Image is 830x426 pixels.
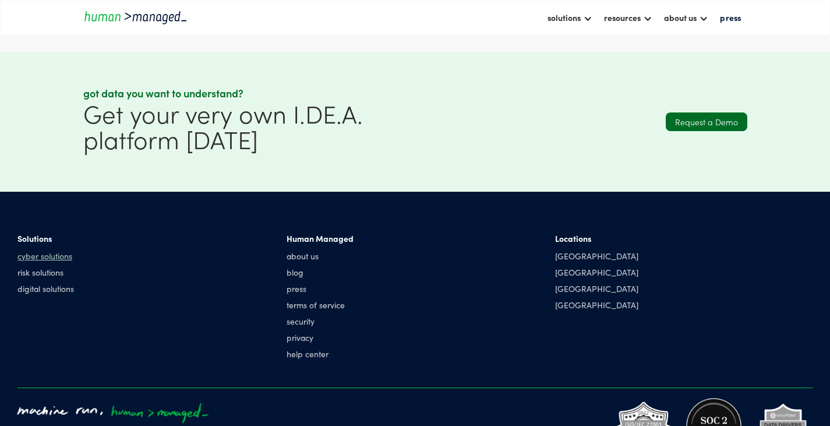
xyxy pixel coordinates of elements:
div: solutions [548,10,581,24]
div: resources [598,8,658,27]
div: [GEOGRAPHIC_DATA] [555,250,638,262]
div: Human Managed [287,233,354,244]
a: Request a Demo [666,112,747,131]
div: Got data you want to understand? [83,86,409,100]
div: [GEOGRAPHIC_DATA] [555,299,638,311]
a: press [287,283,354,294]
a: cyber solutions [17,250,74,262]
a: home [83,9,188,25]
div: about us [664,10,697,24]
a: risk solutions [17,266,74,278]
a: security [287,315,354,327]
div: Locations [555,233,638,244]
a: press [714,8,747,27]
div: [GEOGRAPHIC_DATA] [555,283,638,294]
div: resources [604,10,641,24]
div: solutions [542,8,598,27]
a: about us [287,250,354,262]
a: terms of service [287,299,354,311]
div: about us [658,8,714,27]
div: Solutions [17,233,74,244]
a: blog [287,266,354,278]
h1: Get your very own I.DE.A. platform [DATE] [83,100,409,152]
div: [GEOGRAPHIC_DATA] [555,266,638,278]
a: help center [287,348,354,360]
a: privacy [287,332,354,343]
a: digital solutions [17,283,74,294]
